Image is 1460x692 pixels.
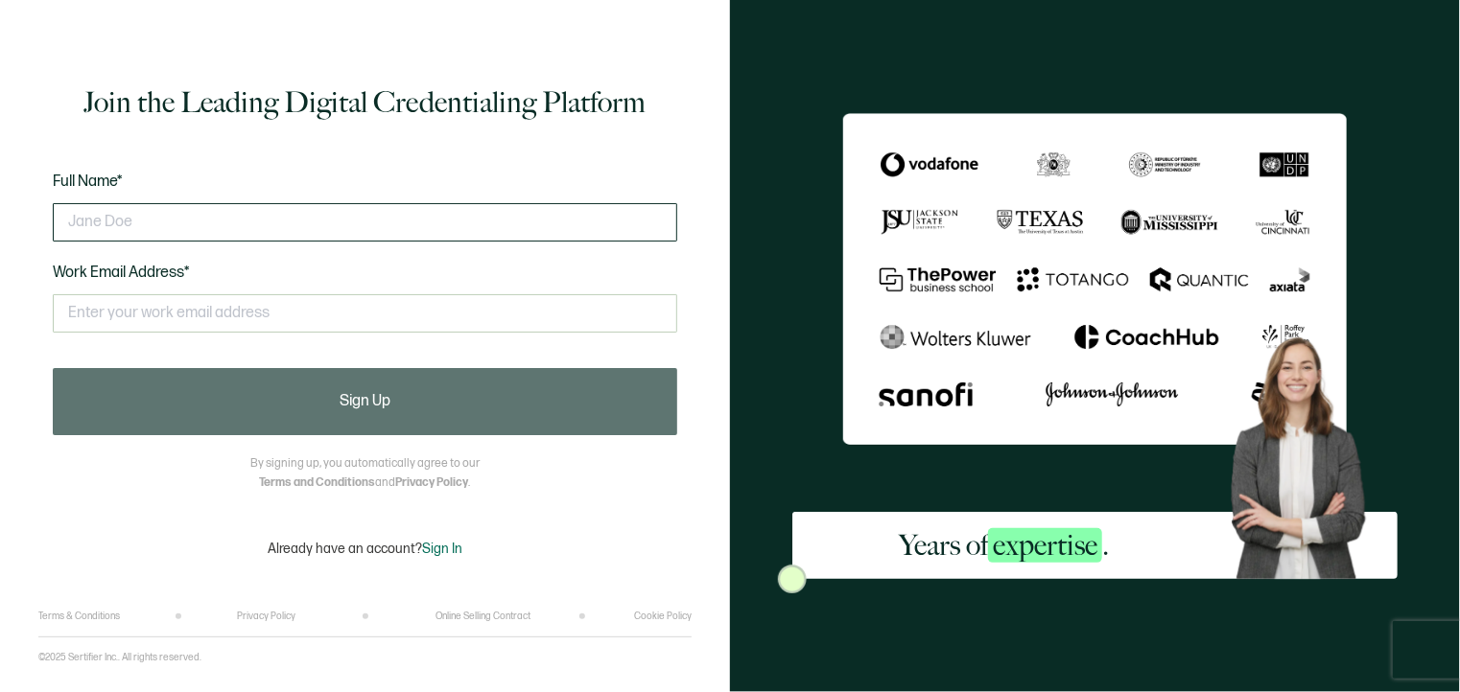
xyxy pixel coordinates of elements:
[53,173,123,191] span: Full Name*
[843,113,1348,446] img: Sertifier Signup - Years of <span class="strong-h">expertise</span>.
[237,611,295,622] a: Privacy Policy
[38,652,201,663] p: ©2025 Sertifier Inc.. All rights reserved.
[634,611,692,622] a: Cookie Policy
[899,526,1109,565] h2: Years of .
[1216,325,1398,580] img: Sertifier Signup - Years of <span class="strong-h">expertise</span>. Hero
[38,611,120,622] a: Terms & Conditions
[988,528,1102,563] span: expertise
[53,294,677,333] input: Enter your work email address
[53,368,677,435] button: Sign Up
[436,611,530,622] a: Online Selling Contract
[340,394,390,409] span: Sign Up
[268,541,462,557] p: Already have an account?
[250,454,480,493] p: By signing up, you automatically agree to our and .
[422,541,462,557] span: Sign In
[53,264,190,282] span: Work Email Address*
[778,565,807,593] img: Sertifier Signup
[53,203,677,242] input: Jane Doe
[84,83,647,122] h1: Join the Leading Digital Credentialing Platform
[260,475,376,490] a: Terms and Conditions
[396,475,469,490] a: Privacy Policy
